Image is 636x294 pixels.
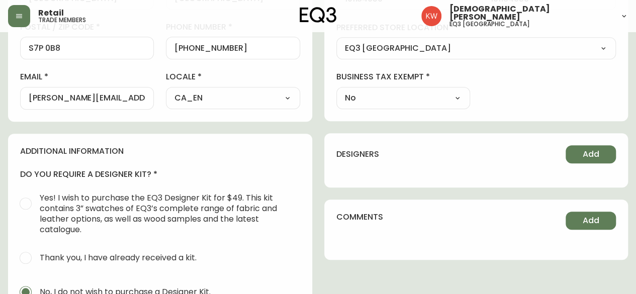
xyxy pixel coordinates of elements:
[300,7,337,23] img: logo
[40,252,197,263] span: Thank you, I have already received a kit.
[20,71,154,82] label: email
[583,215,599,226] span: Add
[336,212,383,223] h4: comments
[336,149,379,160] h4: designers
[20,169,300,180] h4: do you require a designer kit?
[583,149,599,160] span: Add
[421,6,441,26] img: f33162b67396b0982c40ce2a87247151
[566,145,616,163] button: Add
[449,5,612,21] span: [DEMOGRAPHIC_DATA][PERSON_NAME]
[449,21,530,27] h5: eq3 [GEOGRAPHIC_DATA]
[38,17,86,23] h5: trade members
[38,9,64,17] span: Retail
[336,71,470,82] label: business tax exempt
[20,146,300,157] h4: additional information
[40,192,292,235] span: Yes! I wish to purchase the EQ3 Designer Kit for $49. This kit contains 3” swatches of EQ3’s comp...
[566,212,616,230] button: Add
[166,71,300,82] label: locale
